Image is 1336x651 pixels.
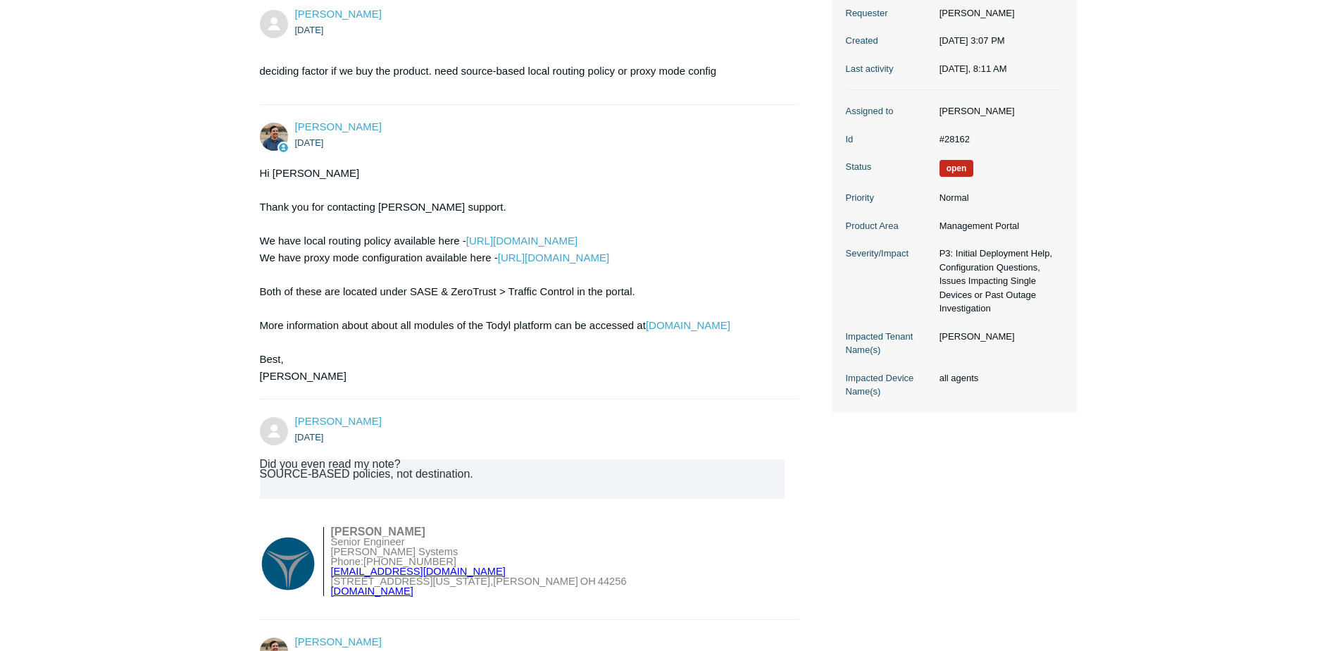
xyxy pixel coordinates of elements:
a: [EMAIL_ADDRESS][DOMAIN_NAME] [331,566,506,577]
dd: [PERSON_NAME] [932,104,1063,118]
p: deciding factor if we buy the product. need source-based local routing policy or proxy mode config [260,63,785,80]
dd: Normal [932,191,1063,205]
dt: Assigned to [846,104,932,118]
dt: Priority [846,191,932,205]
td: OH [578,576,596,586]
td: [PERSON_NAME] [493,576,578,586]
td: , [490,576,493,586]
span: Spencer Grissom [295,120,382,132]
a: [DOMAIN_NAME] [331,585,413,597]
div: Hi [PERSON_NAME] Thank you for contacting [PERSON_NAME] support. We have local routing policy ava... [260,165,785,385]
dd: P3: Initial Deployment Help, Configuration Questions, Issues Impacting Single Devices or Past Out... [932,247,1063,316]
td: Senior Engineer [331,537,627,547]
div: Did you even read my note? [260,459,785,469]
dt: Product Area [846,219,932,233]
dd: #28162 [932,132,1063,147]
a: [PERSON_NAME] [295,635,382,647]
a: [PERSON_NAME] [295,120,382,132]
time: 09/16/2025, 15:07 [939,35,1005,46]
time: 09/16/2025, 15:07 [295,25,324,35]
time: 09/16/2025, 15:23 [295,137,324,148]
a: [URL][DOMAIN_NAME] [498,252,609,263]
span: Spencer Grissom [295,635,382,647]
a: [PHONE_NUMBER] [363,556,456,567]
a: [URL][DOMAIN_NAME] [466,235,578,247]
dt: Status [846,160,932,174]
time: 09/18/2025, 08:11 [939,63,1007,74]
dt: Impacted Tenant Name(s) [846,330,932,357]
dt: Requester [846,6,932,20]
a: [DOMAIN_NAME] [646,319,730,331]
dt: Severity/Impact [846,247,932,261]
dd: [PERSON_NAME] [932,330,1063,344]
dt: Created [846,34,932,48]
a: [PERSON_NAME] [295,415,382,427]
time: 09/16/2025, 15:27 [295,432,324,442]
span: Matthew OBrien [295,8,382,20]
dd: [PERSON_NAME] [932,6,1063,20]
td: Phone: [331,557,627,566]
dt: Last activity [846,62,932,76]
dt: Impacted Device Name(s) [846,371,932,399]
dd: Management Portal [932,219,1063,233]
div: SOURCE-BASED policies, not destination. [260,469,785,479]
dt: Id [846,132,932,147]
span: Matthew OBrien [295,415,382,427]
a: [PERSON_NAME] [295,8,382,20]
td: [PERSON_NAME] Systems [331,547,627,557]
td: 44256 [596,576,627,586]
td: [STREET_ADDRESS][US_STATE] [331,576,491,586]
dd: all agents [932,371,1063,385]
span: We are working on a response for you [939,160,974,177]
td: [PERSON_NAME] [331,527,627,537]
